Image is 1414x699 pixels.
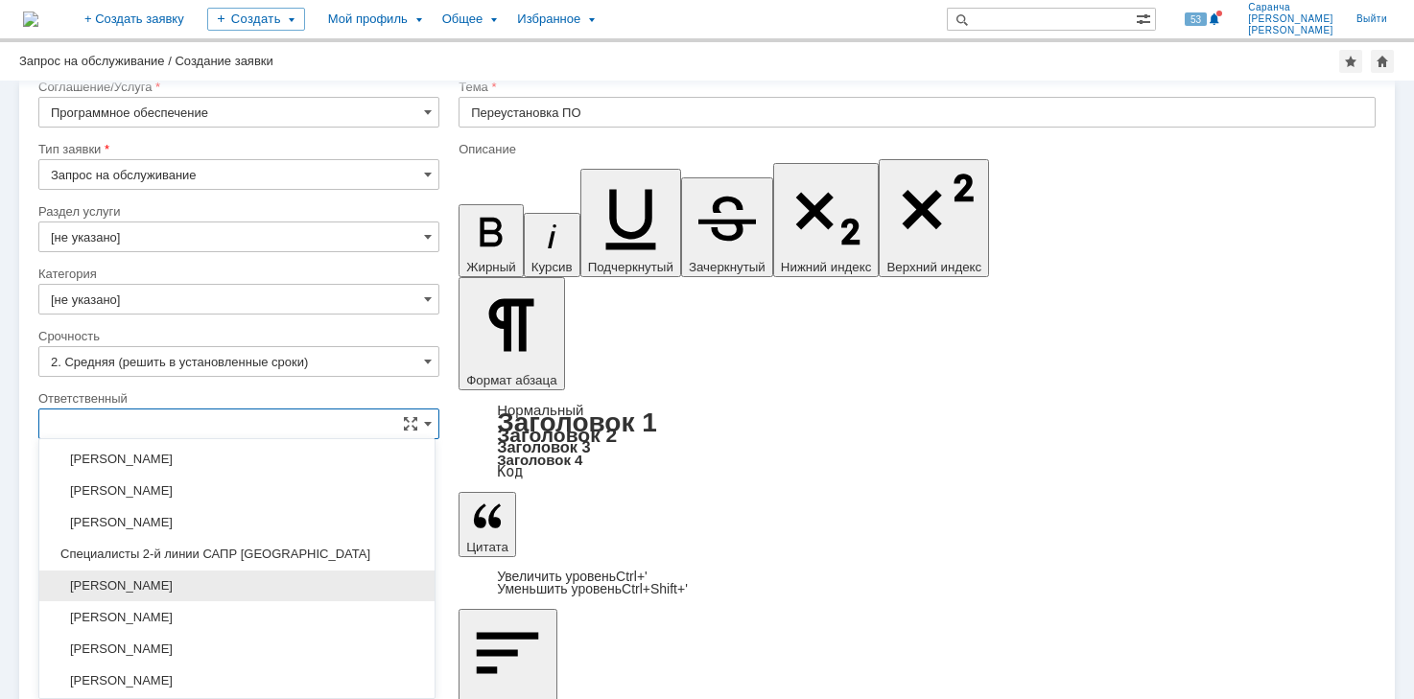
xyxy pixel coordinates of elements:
div: Запрос на обслуживание / Создание заявки [19,54,273,68]
button: Жирный [459,204,524,277]
span: 53 [1185,12,1207,26]
span: Жирный [466,260,516,274]
span: [PERSON_NAME] [51,578,423,594]
div: Формат абзаца [459,404,1376,478]
span: Сложная форма [403,416,418,431]
span: Ctrl+Shift+' [622,581,688,596]
span: Ctrl+' [616,569,648,584]
div: Тема [459,81,1372,93]
div: Соглашение/Услуга [38,81,436,93]
button: Нижний индекс [773,163,880,277]
button: Подчеркнутый [580,169,681,277]
a: Заголовок 4 [497,452,582,468]
a: Заголовок 3 [497,438,590,455]
img: logo [23,12,38,27]
span: [PERSON_NAME] [1248,25,1333,36]
div: Прошу переустановит ПО OpenPlant Modeler CONNECT Edition специалисту [PERSON_NAME] [PERSON_NAME] [8,8,280,54]
div: Раздел услуги [38,205,436,218]
div: Сделать домашней страницей [1371,50,1394,73]
span: Цитата [466,540,508,554]
div: Описание [459,143,1372,155]
span: [PERSON_NAME] [1248,13,1333,25]
button: Формат абзаца [459,277,564,390]
div: Тип заявки [38,143,436,155]
a: Нормальный [497,402,583,418]
a: Заголовок 1 [497,408,657,437]
button: Курсив [524,213,580,277]
button: Цитата [459,492,516,557]
a: Increase [497,569,648,584]
span: Нижний индекс [781,260,872,274]
a: Decrease [497,581,688,596]
span: Саранча [1248,2,1333,13]
div: Ответственный [38,392,436,405]
div: Срочность [38,330,436,342]
span: [PERSON_NAME] [51,673,423,688]
span: Курсив [531,260,573,274]
div: Категория [38,268,436,280]
div: Создать [207,8,305,31]
a: Перейти на домашнюю страницу [23,12,38,27]
a: Код [497,463,523,480]
div: Добавить в избранное [1339,50,1362,73]
span: Верхний индекс [886,260,981,274]
span: [PERSON_NAME] [51,610,423,625]
span: Расширенный поиск [1136,9,1155,27]
span: Специалисты 2-й линии САПР [GEOGRAPHIC_DATA] [51,547,423,562]
span: Подчеркнутый [588,260,673,274]
button: Зачеркнутый [681,177,773,277]
span: [PERSON_NAME] [51,452,423,467]
span: [PERSON_NAME] [51,641,423,657]
div: Цитата [459,571,1376,595]
span: Формат абзаца [466,373,556,387]
span: [PERSON_NAME] [51,515,423,530]
span: Зачеркнутый [689,260,766,274]
span: [PERSON_NAME] [51,483,423,499]
button: Верхний индекс [879,159,989,277]
a: Заголовок 2 [497,424,617,446]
